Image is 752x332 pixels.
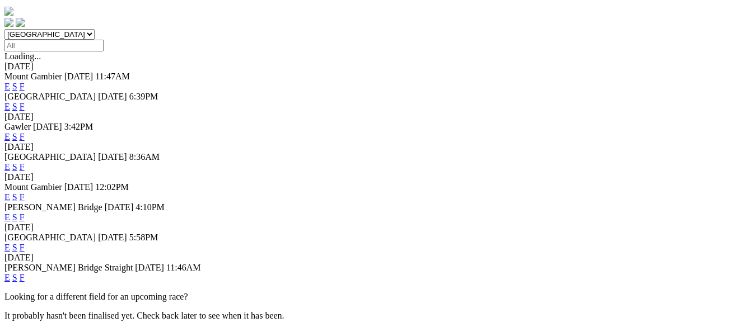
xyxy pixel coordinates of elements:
span: [DATE] [135,263,164,272]
a: S [12,273,17,282]
span: 12:02PM [95,182,129,192]
div: [DATE] [4,253,748,263]
span: Mount Gambier [4,182,62,192]
a: S [12,102,17,111]
span: [DATE] [98,233,127,242]
span: [DATE] [33,122,62,131]
a: F [20,132,25,141]
a: S [12,162,17,172]
span: [DATE] [98,152,127,162]
span: 8:36AM [129,152,160,162]
span: Mount Gambier [4,72,62,81]
a: S [12,212,17,222]
a: F [20,192,25,202]
a: E [4,102,10,111]
div: [DATE] [4,142,748,152]
span: [DATE] [64,182,94,192]
span: [DATE] [98,92,127,101]
a: S [12,132,17,141]
a: F [20,82,25,91]
partial: It probably hasn't been finalised yet. Check back later to see when it has been. [4,311,284,320]
span: [PERSON_NAME] Bridge Straight [4,263,133,272]
span: [GEOGRAPHIC_DATA] [4,233,96,242]
a: S [12,192,17,202]
a: E [4,273,10,282]
a: F [20,273,25,282]
a: F [20,243,25,252]
input: Select date [4,40,104,51]
img: twitter.svg [16,18,25,27]
div: [DATE] [4,112,748,122]
a: E [4,212,10,222]
a: E [4,192,10,202]
span: 11:47AM [95,72,130,81]
span: 11:46AM [166,263,201,272]
a: F [20,102,25,111]
a: S [12,243,17,252]
span: 3:42PM [64,122,94,131]
div: [DATE] [4,61,748,72]
div: [DATE] [4,172,748,182]
span: [PERSON_NAME] Bridge [4,202,102,212]
span: 4:10PM [136,202,165,212]
span: [GEOGRAPHIC_DATA] [4,92,96,101]
span: 5:58PM [129,233,158,242]
div: [DATE] [4,222,748,233]
p: Looking for a different field for an upcoming race? [4,292,748,302]
span: Gawler [4,122,31,131]
a: E [4,243,10,252]
a: E [4,82,10,91]
a: S [12,82,17,91]
a: F [20,162,25,172]
a: E [4,132,10,141]
span: 6:39PM [129,92,158,101]
span: [DATE] [64,72,94,81]
span: [DATE] [105,202,134,212]
img: facebook.svg [4,18,13,27]
span: Loading... [4,51,41,61]
a: E [4,162,10,172]
a: F [20,212,25,222]
img: logo-grsa-white.png [4,7,13,16]
span: [GEOGRAPHIC_DATA] [4,152,96,162]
